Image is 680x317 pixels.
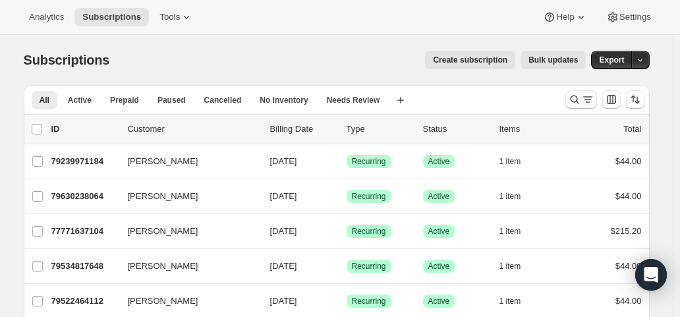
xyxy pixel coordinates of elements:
button: Tools [152,8,201,26]
span: Active [428,156,450,167]
span: [PERSON_NAME] [128,155,198,168]
button: 1 item [499,187,536,206]
p: Customer [128,123,260,136]
span: All [40,95,49,105]
button: 1 item [499,257,536,275]
span: $215.20 [611,226,642,236]
div: 79534817648[PERSON_NAME][DATE]SuccessRecurringSuccessActive1 item$44.00 [51,257,642,275]
button: Subscriptions [74,8,149,26]
p: Total [623,123,641,136]
span: Subscriptions [82,12,141,22]
button: [PERSON_NAME] [120,151,252,172]
div: IDCustomerBilling DateTypeStatusItemsTotal [51,123,642,136]
button: 1 item [499,222,536,241]
span: Recurring [352,226,386,237]
div: 79630238064[PERSON_NAME][DATE]SuccessRecurringSuccessActive1 item$44.00 [51,187,642,206]
button: [PERSON_NAME] [120,221,252,242]
button: Analytics [21,8,72,26]
span: Recurring [352,156,386,167]
button: Settings [598,8,659,26]
span: No inventory [260,95,308,105]
span: [DATE] [270,156,297,166]
span: Active [428,191,450,202]
button: Customize table column order and visibility [602,90,621,109]
button: [PERSON_NAME] [120,186,252,207]
span: 1 item [499,226,521,237]
button: 1 item [499,292,536,310]
span: [DATE] [270,261,297,271]
span: $44.00 [615,156,642,166]
button: [PERSON_NAME] [120,291,252,312]
button: Create new view [390,91,411,109]
span: Recurring [352,296,386,306]
span: Subscriptions [24,53,110,67]
span: Prepaid [110,95,139,105]
button: 1 item [499,152,536,171]
span: Export [599,55,624,65]
span: Settings [619,12,651,22]
button: [PERSON_NAME] [120,256,252,277]
span: Create subscription [433,55,507,65]
span: Tools [159,12,180,22]
span: [DATE] [270,191,297,201]
div: Type [347,123,412,136]
span: Active [68,95,92,105]
span: Help [556,12,574,22]
button: Help [535,8,595,26]
p: 79239971184 [51,155,117,168]
div: 79522464112[PERSON_NAME][DATE]SuccessRecurringSuccessActive1 item$44.00 [51,292,642,310]
div: Items [499,123,565,136]
span: [PERSON_NAME] [128,260,198,273]
button: Sort the results [626,90,644,109]
span: [PERSON_NAME] [128,225,198,238]
span: Analytics [29,12,64,22]
p: 77771637104 [51,225,117,238]
p: 79630238064 [51,190,117,203]
span: [PERSON_NAME] [128,295,198,308]
div: 77771637104[PERSON_NAME][DATE]SuccessRecurringSuccessActive1 item$215.20 [51,222,642,241]
span: $44.00 [615,191,642,201]
span: 1 item [499,261,521,272]
span: 1 item [499,296,521,306]
div: 79239971184[PERSON_NAME][DATE]SuccessRecurringSuccessActive1 item$44.00 [51,152,642,171]
p: Billing Date [270,123,336,136]
span: Active [428,226,450,237]
span: Needs Review [327,95,380,105]
span: [DATE] [270,226,297,236]
span: Recurring [352,191,386,202]
button: Create subscription [425,51,515,69]
span: Active [428,261,450,272]
span: $44.00 [615,261,642,271]
button: Search and filter results [565,90,597,109]
span: [PERSON_NAME] [128,190,198,203]
p: 79522464112 [51,295,117,308]
button: Bulk updates [521,51,586,69]
span: Bulk updates [528,55,578,65]
span: 1 item [499,191,521,202]
span: $44.00 [615,296,642,306]
span: Active [428,296,450,306]
span: 1 item [499,156,521,167]
span: Paused [157,95,186,105]
span: Recurring [352,261,386,272]
button: Export [591,51,632,69]
p: ID [51,123,117,136]
p: Status [423,123,489,136]
p: 79534817648 [51,260,117,273]
span: Cancelled [204,95,242,105]
span: [DATE] [270,296,297,306]
div: Open Intercom Messenger [635,259,667,291]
